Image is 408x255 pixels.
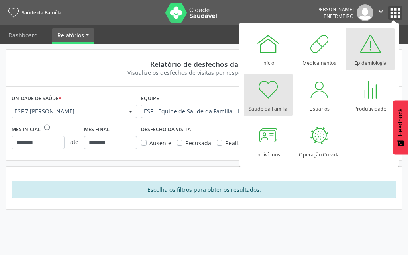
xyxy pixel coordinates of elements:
[388,6,402,20] button: apps
[14,107,121,115] span: ESF 7 [PERSON_NAME]
[43,124,51,136] div: O intervalo deve ser de no máximo 6 meses
[295,28,344,70] a: Medicamentos
[141,92,159,105] label: Equipe
[12,124,41,136] label: Mês inicial
[295,119,344,162] a: Operação Co-vida
[57,31,84,39] span: Relatórios
[3,28,43,42] a: Dashboard
[295,74,344,116] a: Usuários
[346,28,395,70] a: Epidemiologia
[397,108,404,136] span: Feedback
[43,124,51,131] i: info_outline
[17,68,391,77] div: Visualize os desfechos de visitas por responsável familiar
[84,124,110,136] label: Mês final
[393,100,408,154] button: Feedback - Mostrar pesquisa
[65,132,84,152] span: até
[52,28,94,42] a: Relatórios
[12,92,61,105] label: Unidade de saúde
[357,4,373,21] img: img
[324,13,354,19] span: Enfermeiro
[12,181,396,198] div: Escolha os filtros para obter os resultados.
[225,139,251,147] span: Realizada
[144,107,250,115] span: ESF - Equipe de Saude da Familia - INE: 0000182265
[6,6,61,19] a: Saúde da Família
[185,139,211,147] span: Recusada
[377,7,385,16] i: 
[149,139,171,147] span: Ausente
[17,60,391,68] div: Relatório de desfechos da visita
[346,74,395,116] a: Produtividade
[244,28,293,70] a: Início
[244,119,293,162] a: Indivíduos
[244,74,293,116] a: Saúde da Família
[373,4,388,21] button: 
[316,6,354,13] div: [PERSON_NAME]
[22,9,61,16] span: Saúde da Família
[141,124,191,136] label: DESFECHO DA VISITA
